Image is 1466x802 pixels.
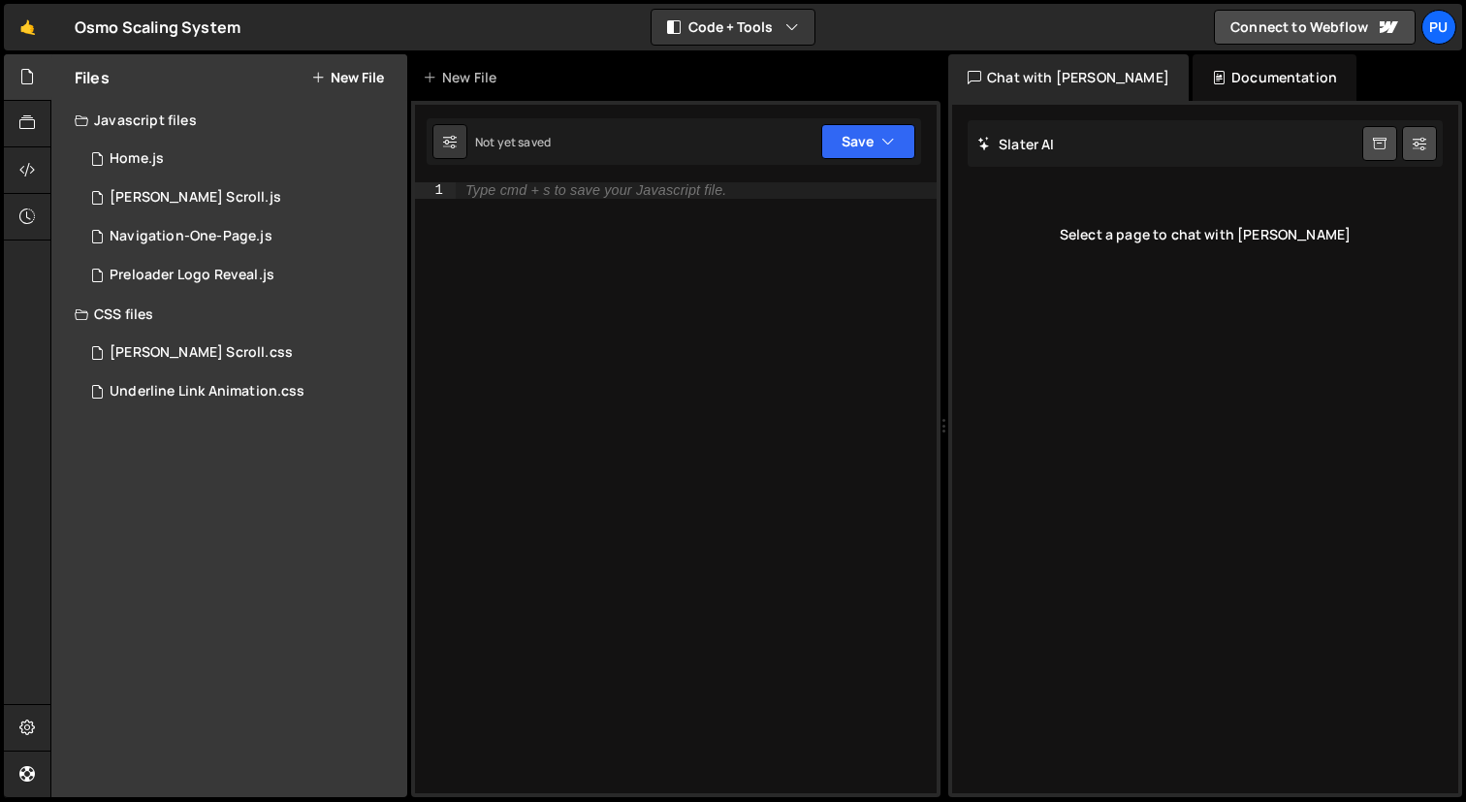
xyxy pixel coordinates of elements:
[1193,54,1356,101] div: Documentation
[1214,10,1416,45] a: Connect to Webflow
[110,383,304,401] div: Underline Link Animation.css
[110,344,293,362] div: [PERSON_NAME] Scroll.css
[75,217,407,256] div: 17222/47682.js
[75,178,407,217] div: 17222/47667.js
[75,67,110,88] h2: Files
[821,124,915,159] button: Save
[75,16,240,39] div: Osmo Scaling System
[75,372,407,411] div: 17222/47654.css
[4,4,51,50] a: 🤙
[75,256,407,295] div: 17222/47680.js
[110,267,274,284] div: Preloader Logo Reveal.js
[75,140,407,178] div: 17222/47652.js
[110,228,272,245] div: Navigation-One-Page.js
[948,54,1189,101] div: Chat with [PERSON_NAME]
[475,134,551,150] div: Not yet saved
[51,101,407,140] div: Javascript files
[465,183,726,198] div: Type cmd + s to save your Javascript file.
[652,10,814,45] button: Code + Tools
[311,70,384,85] button: New File
[75,334,407,372] div: 17222/47666.css
[423,68,504,87] div: New File
[51,295,407,334] div: CSS files
[968,196,1443,273] div: Select a page to chat with [PERSON_NAME]
[110,189,281,207] div: [PERSON_NAME] Scroll.js
[977,135,1055,153] h2: Slater AI
[110,150,164,168] div: Home.js
[1421,10,1456,45] a: Pu
[415,182,456,199] div: 1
